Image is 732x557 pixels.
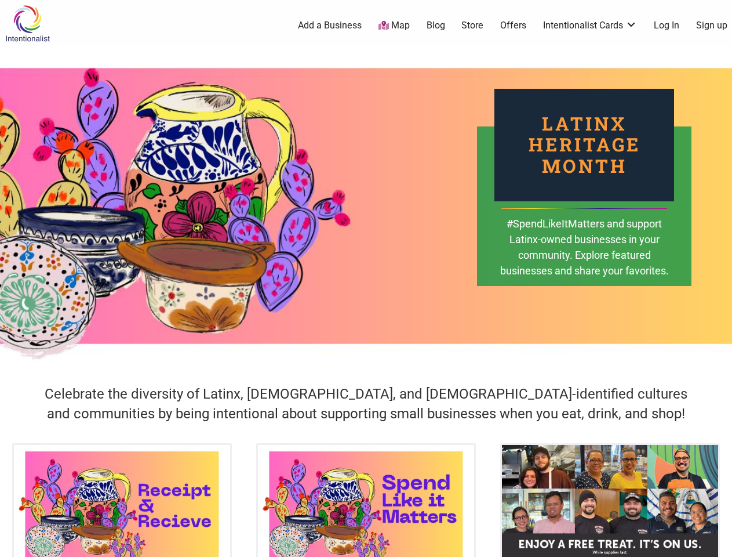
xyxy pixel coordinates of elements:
[654,19,679,32] a: Log In
[427,19,445,32] a: Blog
[494,89,674,201] div: Latinx Heritage Month
[378,19,410,32] a: Map
[543,19,637,32] a: Intentionalist Cards
[500,19,526,32] a: Offers
[37,385,695,424] h4: Celebrate the diversity of Latinx, [DEMOGRAPHIC_DATA], and [DEMOGRAPHIC_DATA]-identified cultures...
[696,19,727,32] a: Sign up
[461,19,483,32] a: Store
[298,19,362,32] a: Add a Business
[499,216,669,295] div: #SpendLikeItMatters and support Latinx-owned businesses in your community. Explore featured busin...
